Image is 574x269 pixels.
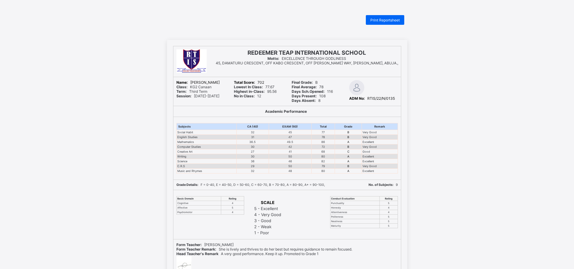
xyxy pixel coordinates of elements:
td: A [335,168,362,173]
td: Neatness [330,219,380,223]
td: 48 [269,168,311,173]
span: KG2 Canaan [176,85,212,89]
b: Total Score: [234,80,255,85]
td: 80 [311,168,335,173]
td: 46 [269,159,311,164]
td: Computer Studies [176,144,236,149]
th: Grade [335,123,362,130]
span: Print Reportsheet [370,18,400,22]
td: Attentiveness [330,210,380,214]
td: 77 [311,130,335,134]
td: 32 [236,168,269,173]
b: Lowest In Class: [234,85,263,89]
td: Music and Rhymes [176,168,236,173]
td: Very Good [362,130,398,134]
td: 2 - Weak [254,224,281,229]
span: 12 [234,94,261,98]
b: Name: [176,80,188,85]
span: F = 0-40, E = 40-50, D = 50-60, C = 60-70, B = 70-80, A = 80-90, A+ = 90-100, [176,183,325,187]
td: Excellent [362,159,398,164]
td: 82 [311,159,335,164]
td: Social Habit [176,130,236,134]
span: 108 [292,94,326,98]
span: REDEEMER TEAP INTERNATIONAL SCHOOL [248,49,366,56]
b: ADM No: [349,96,365,101]
span: 8 [292,98,320,103]
b: Days Absent: [292,98,316,103]
b: No. of Subjects: [369,183,393,187]
td: Honesty [330,205,380,210]
span: A very good performance. Keep it up. Promoted to Grade 1 [176,251,319,256]
td: B [335,130,362,134]
td: 50 [269,164,311,168]
td: Maturity [330,223,380,228]
b: Highest in-Class: [234,89,265,94]
b: Class: [176,85,188,89]
span: RTIS/22/N/0135 [349,96,395,101]
td: Excellent [362,154,398,159]
td: Mathematics [176,139,236,144]
td: Punctuality [330,201,380,205]
span: 45, DAMATURU CRESCENT, OFF KABO CRESCENT, OFF [PERSON_NAME] WAY, [PERSON_NAME], ABUJA., [216,61,398,65]
th: Conduct Evaluation [330,196,380,201]
td: 29 [236,164,269,168]
span: B [292,80,318,85]
td: 30 [236,144,269,149]
td: 49.5 [269,139,311,144]
td: 86 [311,139,335,144]
span: Third Term [176,89,207,94]
span: 116 [292,89,333,94]
span: 95.56 [234,89,277,94]
td: 32 [236,130,269,134]
td: 45 [269,130,311,134]
b: Academic Performance [265,109,307,114]
th: Rating [221,196,244,201]
th: Rating [380,196,398,201]
td: 79 [311,164,335,168]
b: Final Grade: [292,80,313,85]
td: 68 [311,149,335,154]
td: 4 [221,210,244,214]
b: Form Teacher: [176,242,202,247]
td: 30 [236,154,269,159]
span: 78 [292,85,323,89]
td: A [335,139,362,144]
td: 5 [380,201,398,205]
th: SCALE [254,200,281,205]
td: Very Good [362,134,398,139]
td: Very Good [362,144,398,149]
td: 42 [269,144,311,149]
td: 4 [380,205,398,210]
td: Psychomotor [176,210,221,214]
td: C [335,149,362,154]
td: 5 [380,214,398,219]
b: Final Average: [292,85,317,89]
td: Creative Art [176,149,236,154]
b: Days Sch.Opened: [292,89,325,94]
th: Subjects [176,123,236,130]
td: 41 [269,149,311,154]
td: English Studies [176,134,236,139]
td: B [335,134,362,139]
td: 3 - Good [254,218,281,223]
span: [PERSON_NAME] [176,80,220,85]
b: Form Teacher Remark: [176,247,216,251]
th: EXAM (60) [269,123,311,130]
td: C.R.S [176,164,236,168]
td: 4 - Very Good [254,212,281,217]
td: Good [362,149,398,154]
td: 78 [311,134,335,139]
td: B [335,164,362,168]
td: 4 [380,210,398,214]
b: Head Teacher's Remark [176,251,218,256]
td: 27 [236,149,269,154]
td: Science [176,159,236,164]
td: Writing [176,154,236,159]
td: 80 [311,154,335,159]
td: Excellent [362,139,398,144]
span: 9 [369,183,398,187]
td: A [335,159,362,164]
th: Total [311,123,335,130]
td: 47 [269,134,311,139]
td: Politeness [330,214,380,219]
